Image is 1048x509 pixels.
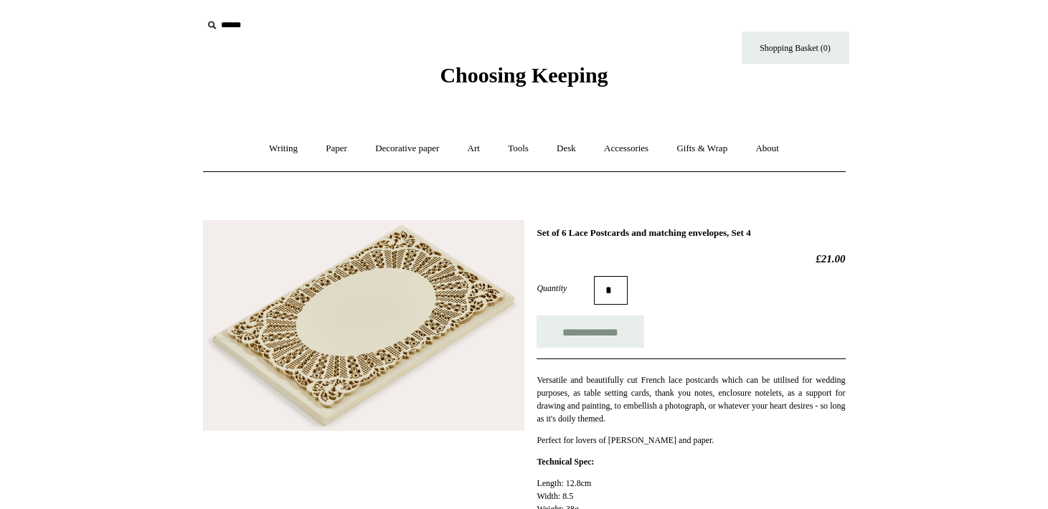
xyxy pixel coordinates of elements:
a: Tools [495,130,542,168]
a: Choosing Keeping [440,75,608,85]
a: Accessories [591,130,661,168]
p: Versatile and beautifully cut French lace postcards which can be utilised for wedding purposes, a... [537,374,845,425]
a: Paper [313,130,360,168]
a: Shopping Basket (0) [742,32,849,64]
a: Decorative paper [362,130,452,168]
img: Set of 6 Lace Postcards and matching envelopes, Set 4 [203,220,524,431]
p: Perfect for lovers of [PERSON_NAME] and paper. [537,434,845,447]
a: About [742,130,792,168]
strong: Technical Spec: [537,457,594,467]
a: Gifts & Wrap [664,130,740,168]
span: Choosing Keeping [440,63,608,87]
h2: £21.00 [537,252,845,265]
a: Desk [544,130,589,168]
a: Writing [256,130,311,168]
label: Quantity [537,282,594,295]
h1: Set of 6 Lace Postcards and matching envelopes, Set 4 [537,227,845,239]
a: Art [455,130,493,168]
